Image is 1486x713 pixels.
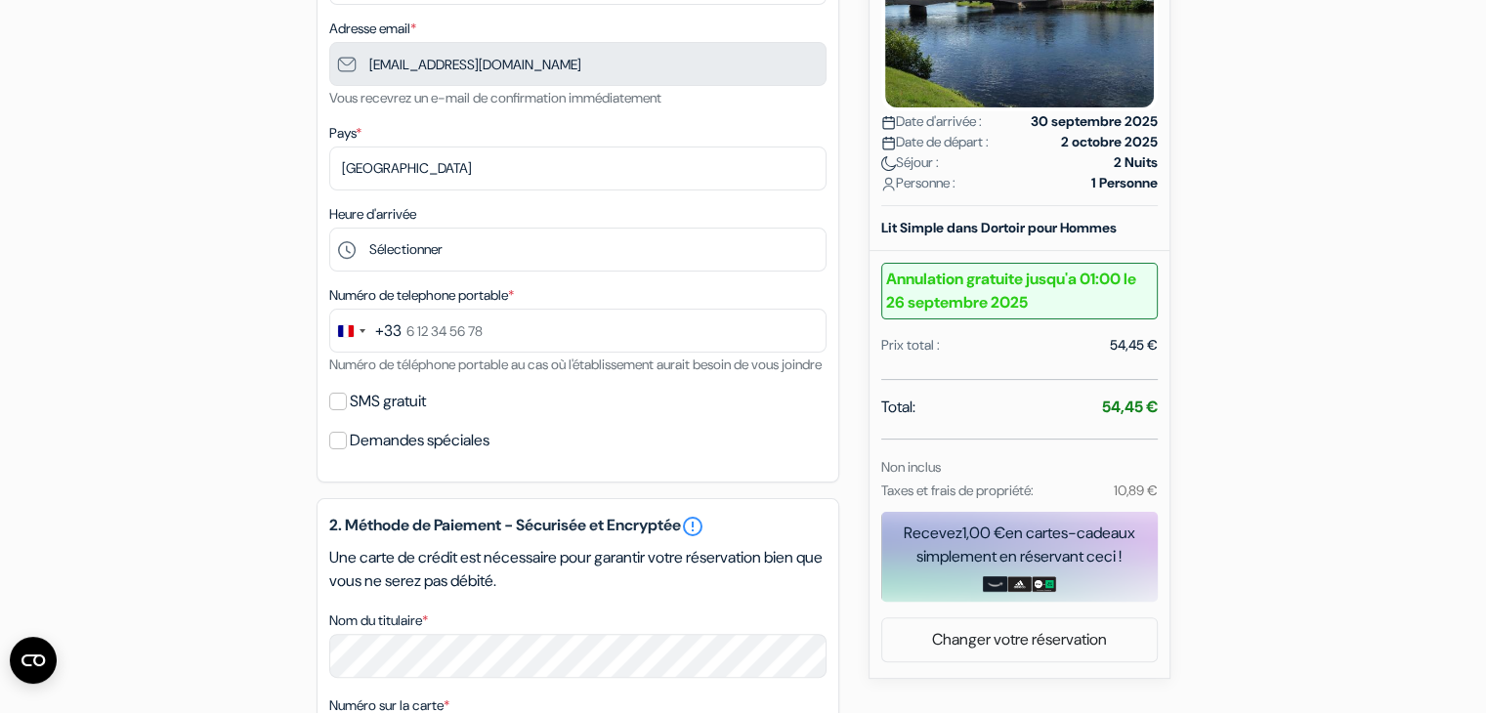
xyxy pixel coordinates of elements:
[1091,173,1158,193] strong: 1 Personne
[881,482,1034,499] small: Taxes et frais de propriété:
[329,546,827,593] p: Une carte de crédit est nécessaire pour garantir votre réservation bien que vous ne serez pas déb...
[1032,576,1056,592] img: uber-uber-eats-card.png
[10,637,57,684] button: Ouvrir le widget CMP
[881,136,896,150] img: calendar.svg
[881,173,955,193] span: Personne :
[962,523,1005,543] span: 1,00 €
[983,576,1007,592] img: amazon-card-no-text.png
[329,515,827,538] h5: 2. Méthode de Paiement - Sécurisée et Encryptée
[329,42,827,86] input: Entrer adresse e-mail
[1102,397,1158,417] strong: 54,45 €
[330,310,402,352] button: Change country, selected France (+33)
[1110,335,1158,356] div: 54,45 €
[375,319,402,343] div: +33
[881,132,989,152] span: Date de départ :
[881,335,940,356] div: Prix total :
[329,285,514,306] label: Numéro de telephone portable
[329,19,416,39] label: Adresse email
[881,396,915,419] span: Total:
[881,458,941,476] small: Non inclus
[1007,576,1032,592] img: adidas-card.png
[1113,482,1157,499] small: 10,89 €
[881,522,1158,568] div: Recevez en cartes-cadeaux simplement en réservant ceci !
[350,388,426,415] label: SMS gratuit
[350,427,489,454] label: Demandes spéciales
[881,263,1158,319] b: Annulation gratuite jusqu'a 01:00 le 26 septembre 2025
[881,177,896,191] img: user_icon.svg
[329,123,361,144] label: Pays
[881,156,896,171] img: moon.svg
[881,111,982,132] span: Date d'arrivée :
[881,219,1117,236] b: Lit Simple dans Dortoir pour Hommes
[681,515,704,538] a: error_outline
[881,152,939,173] span: Séjour :
[329,356,822,373] small: Numéro de téléphone portable au cas où l'établissement aurait besoin de vous joindre
[1031,111,1158,132] strong: 30 septembre 2025
[329,610,428,631] label: Nom du titulaire
[1114,152,1158,173] strong: 2 Nuits
[881,115,896,130] img: calendar.svg
[882,621,1157,658] a: Changer votre réservation
[329,309,827,353] input: 6 12 34 56 78
[329,89,661,106] small: Vous recevrez un e-mail de confirmation immédiatement
[1061,132,1158,152] strong: 2 octobre 2025
[329,204,416,225] label: Heure d'arrivée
